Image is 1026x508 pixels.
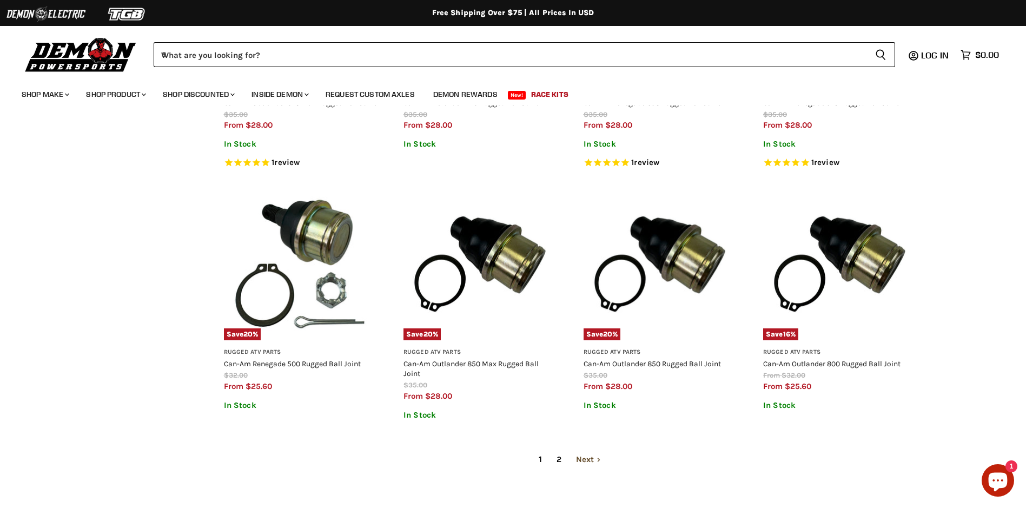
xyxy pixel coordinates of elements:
button: Search [866,42,895,67]
a: Shop Discounted [155,83,241,105]
p: In Stock [763,140,916,149]
a: Can-Am Outlander 850 Max Rugged Ball JointSave20% [403,188,557,341]
span: from [763,120,783,130]
a: Inside Demon [243,83,315,105]
img: Demon Powersports [22,35,140,74]
a: Next [570,450,607,469]
span: Rated 5.0 out of 5 stars 1 reviews [584,157,737,169]
span: from [224,120,243,130]
span: $28.00 [246,120,273,130]
a: 2 [551,450,567,469]
span: 1 [533,450,548,469]
span: $28.00 [605,381,632,391]
a: Can-Am Outlander 800 Rugged Ball Joint [763,359,901,368]
span: $35.00 [584,110,607,118]
a: Demon Rewards [425,83,506,105]
span: $28.00 [605,120,632,130]
span: 20 [423,330,433,338]
img: Can-Am Renegade 500 Rugged Ball Joint [224,188,377,341]
a: Shop Make [14,83,76,105]
span: $28.00 [785,120,812,130]
span: from [224,381,243,391]
p: In Stock [403,411,557,420]
span: review [274,157,300,167]
div: Free Shipping Over $75 | All Prices In USD [81,8,946,18]
span: $28.00 [425,120,452,130]
span: review [634,157,659,167]
span: Log in [921,50,949,61]
span: $35.00 [403,110,427,118]
img: Can-Am Outlander 800 Rugged Ball Joint [763,188,916,341]
span: $35.00 [584,371,607,379]
span: Rated 5.0 out of 5 stars 1 reviews [224,157,377,169]
p: In Stock [224,401,377,410]
ul: Main menu [14,79,996,105]
span: Save % [224,328,261,340]
p: In Stock [763,401,916,410]
span: $32.00 [224,371,248,379]
a: Can-Am Outlander 850 Rugged Ball Joint [584,359,721,368]
span: $28.00 [425,391,452,401]
h3: Rugged ATV Parts [763,348,916,357]
img: TGB Logo 2 [87,4,168,24]
span: review [814,157,839,167]
span: 1 reviews [811,157,839,167]
span: Rated 5.0 out of 5 stars 1 reviews [763,157,916,169]
span: $35.00 [403,381,427,389]
form: Product [154,42,895,67]
span: Save % [763,328,798,340]
p: In Stock [224,140,377,149]
h3: Rugged ATV Parts [224,348,377,357]
span: $35.00 [763,110,787,118]
span: from [763,371,780,379]
a: Can-Am Outlander 800 Rugged Ball JointSave16% [763,188,916,341]
a: Request Custom Axles [317,83,423,105]
span: from [403,120,423,130]
span: $0.00 [975,50,999,60]
span: Save % [584,328,621,340]
span: from [584,381,603,391]
span: Save % [403,328,441,340]
span: from [403,391,423,401]
span: 16 [783,330,790,338]
a: Can-Am Outlander 570 Max Rugged Ball Joint [224,98,376,107]
span: $25.60 [246,381,272,391]
a: Can-Am Outlander 850 Rugged Ball JointSave20% [584,188,737,341]
a: Can-Am Outlander 850 Max Rugged Ball Joint [403,359,539,378]
h3: Rugged ATV Parts [403,348,557,357]
span: 1 reviews [631,157,659,167]
span: $25.60 [785,381,811,391]
a: Can-Am Renegade 850 Rugged Ball Joint [584,98,720,107]
span: 1 reviews [272,157,300,167]
a: Can-Am Renegade 500 Rugged Ball JointSave20% [224,188,377,341]
a: Can-Am Renegade 570 Rugged Ball Joint [763,98,899,107]
img: Can-Am Outlander 850 Max Rugged Ball Joint [403,188,557,341]
input: When autocomplete results are available use up and down arrows to review and enter to select [154,42,866,67]
span: from [763,381,783,391]
p: In Stock [403,140,557,149]
span: from [584,120,603,130]
a: Shop Product [78,83,153,105]
img: Demon Electric Logo 2 [5,4,87,24]
a: $0.00 [955,47,1004,63]
span: $35.00 [224,110,248,118]
p: In Stock [584,401,737,410]
span: New! [508,91,526,100]
a: Can-Am Defender HD5 Rugged Ball Joint [403,98,539,107]
a: Race Kits [523,83,577,105]
span: 20 [243,330,253,338]
h3: Rugged ATV Parts [584,348,737,357]
span: 20 [603,330,612,338]
p: In Stock [584,140,737,149]
a: Log in [916,50,955,60]
a: Can-Am Renegade 500 Rugged Ball Joint [224,359,361,368]
inbox-online-store-chat: Shopify online store chat [978,464,1017,499]
span: $32.00 [782,371,805,379]
img: Can-Am Outlander 850 Rugged Ball Joint [584,188,737,341]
